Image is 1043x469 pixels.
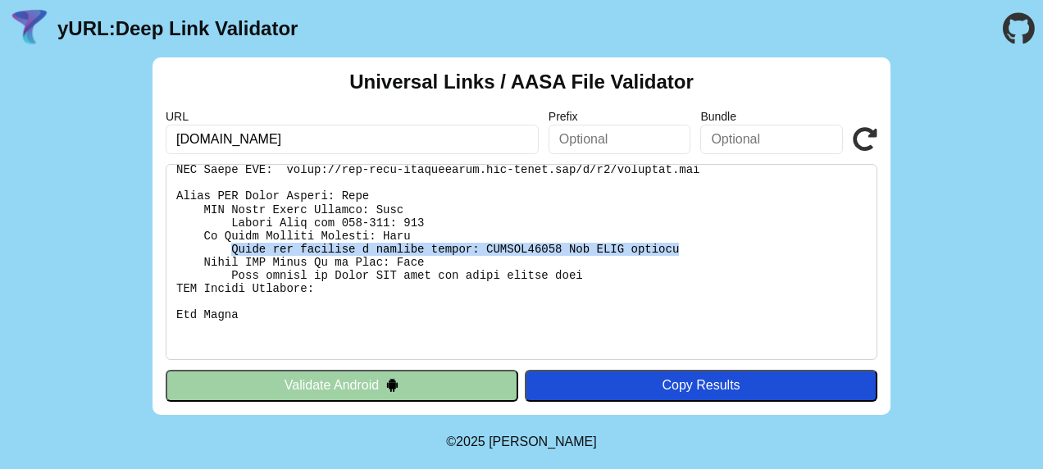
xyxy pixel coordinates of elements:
a: yURL:Deep Link Validator [57,17,298,40]
input: Optional [549,125,691,154]
img: yURL Logo [8,7,51,50]
input: Required [166,125,539,154]
h2: Universal Links / AASA File Validator [349,71,694,93]
button: Validate Android [166,370,518,401]
label: URL [166,110,539,123]
label: Bundle [700,110,843,123]
input: Optional [700,125,843,154]
span: 2025 [456,435,485,449]
div: Copy Results [533,378,869,393]
footer: © [446,415,596,469]
pre: Lorem ipsu do: sitam://consecte.adi/.elit-seddo/eiusm-tem-inci-utlaboreetd Ma Aliquaen: Admi Veni... [166,164,877,360]
img: droidIcon.svg [385,378,399,392]
label: Prefix [549,110,691,123]
a: Michael Ibragimchayev's Personal Site [489,435,597,449]
button: Copy Results [525,370,877,401]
